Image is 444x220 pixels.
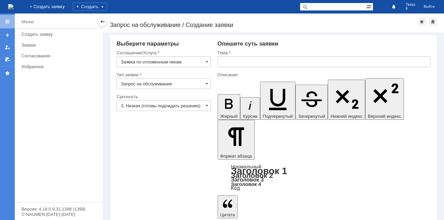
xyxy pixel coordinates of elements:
div: Срочность [117,94,210,99]
a: Заявки [19,40,101,50]
div: Сделать домашней страницей [429,18,437,26]
div: Тип заявки [117,73,210,77]
a: Код [231,185,240,191]
div: Тема [218,51,429,55]
img: logo [8,4,13,9]
div: Скрыть меню [98,18,106,26]
span: Цитата [220,212,235,217]
a: Заголовок 1 [231,166,287,176]
button: Нижний индекс [328,80,365,120]
div: Версия: 4.18.0.9.31.1398 (1398) [22,207,96,211]
button: Зачеркнутый [295,85,328,120]
div: Запрос на обслуживание / Создание заявки [110,22,418,28]
span: Тверь [406,3,416,7]
span: Курсив [243,114,257,119]
button: Подчеркнутый [260,82,295,120]
div: Согласования [22,53,98,58]
span: Подчеркнутый [263,114,293,119]
span: Жирный [220,114,238,119]
span: Верхний индекс [368,114,401,119]
span: Зачеркнутый [298,114,325,119]
span: Выберите параметры [117,40,179,47]
span: Нижний индекс [330,114,362,119]
span: 8 [406,7,416,11]
a: Создать заявку [2,30,13,40]
div: Добавить в избранное [418,18,426,26]
div: Описание [218,73,429,77]
div: Избранное [22,64,91,69]
span: Формат абзаца [220,154,252,159]
button: Курсив [240,97,260,120]
span: Опишите суть заявки [218,40,279,47]
a: Заголовок 3 [231,176,264,183]
div: Меню [22,18,34,26]
a: Согласования [19,51,101,61]
button: Жирный [218,94,241,120]
div: © NAUMEN [DATE]-[DATE] [22,212,96,217]
a: Создать заявку [19,29,101,39]
a: Заголовок 2 [231,171,273,179]
button: Верхний индекс [365,78,404,120]
a: Нормальный [231,164,261,169]
a: Заголовок 4 [231,181,261,187]
div: Соглашение/Услуга [117,51,210,55]
a: Мои согласования [2,54,13,65]
div: Заявки [22,43,98,48]
button: Формат абзаца [218,120,255,160]
div: Создать заявку [22,32,98,37]
a: Мои заявки [2,42,13,53]
a: Перейти на домашнюю страницу [8,4,13,9]
div: Формат абзаца [218,164,431,191]
span: Расширенный поиск [366,3,373,9]
button: Цитата [218,195,238,218]
div: Создать [73,3,107,11]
